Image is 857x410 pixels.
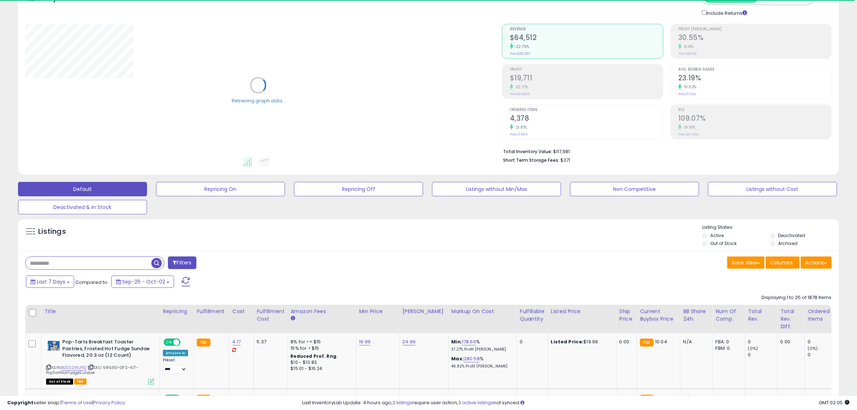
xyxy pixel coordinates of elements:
[762,294,832,301] div: Displaying 1 to 25 of 1878 items
[679,52,697,56] small: Prev: 28.25%
[716,345,740,352] div: FBM: 0
[179,339,191,346] span: OFF
[46,365,138,375] span: | SKU: 541590-GFS-4.17-PopTartHotFudgeSundae
[748,346,758,351] small: (0%)
[697,9,756,17] div: Include Returns
[291,339,351,345] div: 8% for <= $15
[819,399,850,406] span: 2025-10-10 02:05 GMT
[403,338,416,346] a: 24.99
[163,308,191,315] div: Repricing
[808,339,837,345] div: 0
[257,339,282,345] div: 5.37
[46,339,61,353] img: 51FZfCFpYiL._SL40_.jpg
[710,232,724,239] label: Active
[44,308,157,315] div: Title
[683,308,710,323] div: BB Share 24h.
[708,182,837,196] button: Listings without Cost
[62,399,92,406] a: Terms of Use
[620,339,631,345] div: 0.00
[560,157,570,164] span: $371
[679,92,696,96] small: Prev: 21.02%
[74,379,86,385] span: FBA
[683,339,707,345] div: N/A
[37,278,65,285] span: Last 7 Days
[359,338,371,346] a: 19.99
[291,360,351,366] div: $10 - $10.83
[452,339,511,352] div: %
[452,338,462,345] b: Min:
[302,400,850,406] div: Last InventoryLab Update: 4 hours ago, require user action, not synced.
[727,257,765,269] button: Save View
[291,366,351,372] div: $15.01 - $16.24
[452,347,511,352] p: 37.27% Profit [PERSON_NAME]
[164,339,173,346] span: ON
[452,308,514,315] div: Markup on Cost
[232,98,285,104] div: Retrieving graph data..
[38,227,66,237] h5: Listings
[679,68,832,72] span: Avg. Buybox Share
[513,44,529,49] small: 22.75%
[432,182,561,196] button: Listings without Min/Max
[503,157,559,163] b: Short Term Storage Fees:
[46,379,73,385] span: All listings that are currently out of stock and unavailable for purchase on Amazon
[766,257,800,269] button: Columns
[291,353,338,359] b: Reduced Prof. Rng.
[510,108,663,112] span: Ordered Items
[61,365,86,371] a: B003ZWLFIQ
[682,84,697,90] small: 10.32%
[122,278,165,285] span: Sep-26 - Oct-02
[26,276,74,288] button: Last 7 Days
[257,308,285,323] div: Fulfillment Cost
[503,148,552,155] b: Total Inventory Value:
[640,308,677,323] div: Current Buybox Price
[748,339,777,345] div: 0
[513,125,527,130] small: 21.81%
[464,355,480,362] a: 280.58
[520,308,545,323] div: Fulfillable Quantity
[682,44,694,49] small: 8.14%
[640,339,653,347] small: FBA
[510,68,663,72] span: Profit
[551,308,613,315] div: Listed Price
[156,182,285,196] button: Repricing On
[18,182,147,196] button: Default
[570,182,699,196] button: Non Competitive
[168,257,196,269] button: Filters
[163,358,188,374] div: Preset:
[62,339,150,361] b: Pop-Tarts Breakfast Toaster Pastries, Frosted Hot Fudge Sundae Flavored, 20.3 oz (12 Count)
[679,34,832,43] h2: 30.55%
[7,399,34,406] strong: Copyright
[359,308,396,315] div: Min Price
[448,305,517,333] th: The percentage added to the cost of goods (COGS) that forms the calculator for Min & Max prices.
[510,114,663,124] h2: 4,378
[163,350,188,356] div: Amazon AI
[294,182,423,196] button: Repricing Off
[462,338,476,346] a: 178.66
[801,257,832,269] button: Actions
[510,132,528,137] small: Prev: 3,594
[551,339,611,345] div: $19.99
[291,308,353,315] div: Amazon Fees
[748,352,777,358] div: 0
[75,279,108,286] span: Compared to:
[392,399,412,406] a: 2 listings
[679,132,699,137] small: Prev: 90.96%
[18,200,147,214] button: Deactivated & In Stock
[452,355,464,362] b: Max:
[520,339,542,345] div: 0
[291,345,351,352] div: 15% for > $15
[291,315,295,322] small: Amazon Fees.
[679,108,832,112] span: ROI
[403,308,445,315] div: [PERSON_NAME]
[781,339,799,345] div: 0.00
[716,308,742,323] div: Num of Comp.
[551,338,584,345] b: Listed Price:
[778,240,798,246] label: Archived
[808,352,837,358] div: 0
[93,399,125,406] a: Privacy Policy
[111,276,174,288] button: Sep-26 - Oct-02
[452,356,511,369] div: %
[781,308,802,330] div: Total Rev. Diff.
[510,52,530,56] small: Prev: $52,557
[679,74,832,84] h2: 23.19%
